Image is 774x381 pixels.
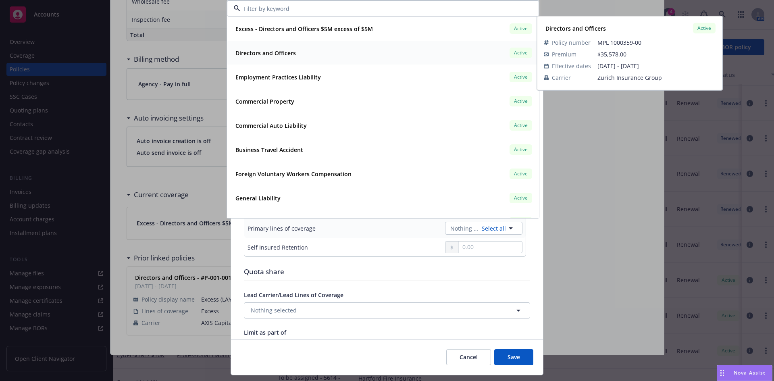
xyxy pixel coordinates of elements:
[235,73,321,81] strong: Employment Practices Liability
[450,224,479,233] span: Nothing selected
[235,49,296,57] strong: Directors and Officers
[513,49,529,56] span: Active
[696,25,712,32] span: Active
[244,329,286,336] span: Limit as part of
[240,4,522,13] input: Filter by keyword
[513,122,529,129] span: Active
[513,170,529,177] span: Active
[459,242,522,253] input: 0.00
[513,73,529,81] span: Active
[513,194,529,202] span: Active
[734,369,766,376] span: Nova Assist
[446,349,491,365] button: Cancel
[235,194,281,202] strong: General Liability
[717,365,772,381] button: Nova Assist
[513,98,529,105] span: Active
[445,222,522,235] button: Nothing selectedSelect all
[244,291,343,299] span: Lead Carrier/Lead Lines of Coverage
[513,25,529,32] span: Active
[251,306,297,314] span: Nothing selected
[479,224,506,233] a: Select all
[235,146,303,154] strong: Business Travel Accident
[235,170,352,178] strong: Foreign Voluntary Workers Compensation
[248,243,308,252] div: Self Insured Retention
[513,146,529,153] span: Active
[494,349,533,365] button: Save
[248,224,316,233] div: Primary lines of coverage
[235,98,294,105] strong: Commercial Property
[460,353,478,361] span: Cancel
[235,122,307,129] strong: Commercial Auto Liability
[244,302,530,319] button: Nothing selected
[717,365,727,381] div: Drag to move
[235,25,373,33] strong: Excess - Directors and Officers $5M excess of $5M
[545,24,606,32] strong: Directors and Officers
[244,266,530,277] div: Quota share
[508,353,520,361] span: Save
